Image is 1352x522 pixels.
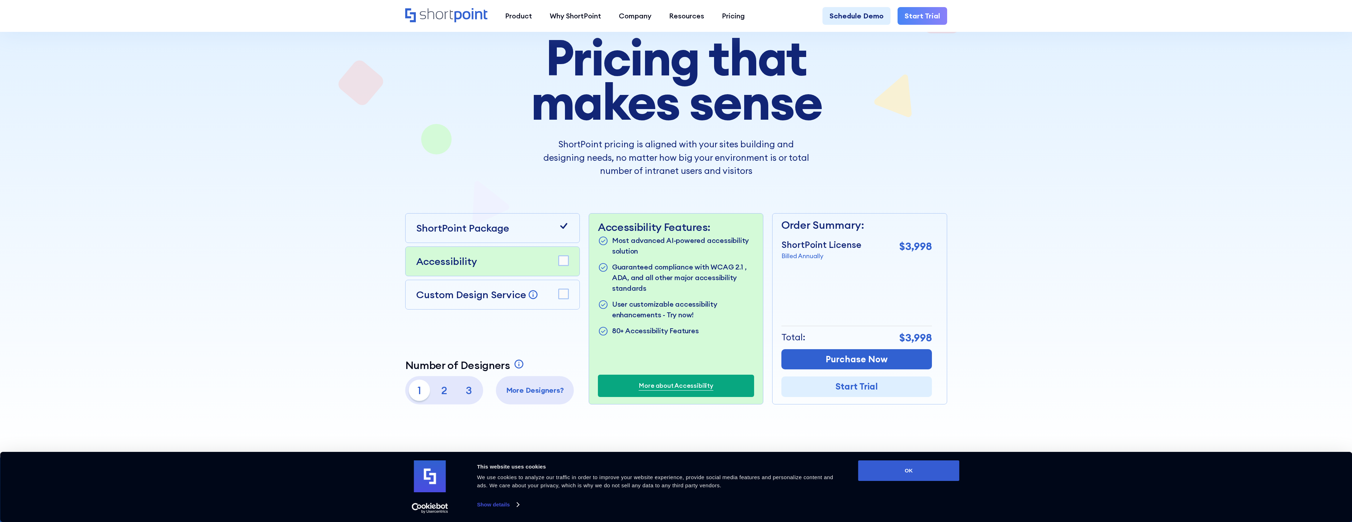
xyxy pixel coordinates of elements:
[822,7,890,25] a: Schedule Demo
[416,288,526,301] p: Custom Design Service
[612,299,754,320] p: User customizable accessibility enhancements - Try now!
[414,460,446,492] img: logo
[416,221,509,236] p: ShortPoint Package
[781,238,861,252] p: ShortPoint License
[781,349,932,370] a: Purchase Now
[405,359,510,371] p: Number of Designers
[619,11,651,21] div: Company
[409,380,430,401] p: 1
[781,376,932,397] a: Start Trial
[541,7,610,25] a: Why ShortPoint
[1224,440,1352,522] iframe: Chat Widget
[669,11,704,21] div: Resources
[899,330,932,346] p: $3,998
[598,221,754,233] p: Accessibility Features:
[713,7,754,25] a: Pricing
[477,499,519,510] a: Show details
[612,325,699,337] p: 80+ Accessibility Features
[477,35,875,124] h1: Pricing that makes sense
[781,217,932,233] p: Order Summary:
[434,380,455,401] p: 2
[722,11,745,21] div: Pricing
[639,381,713,390] a: More about Accessibility
[898,7,947,25] a: Start Trial
[399,503,461,514] a: Usercentrics Cookiebot - opens in a new window
[458,380,480,401] p: 3
[781,331,805,344] p: Total:
[477,474,833,488] span: We use cookies to analyze our traffic in order to improve your website experience, provide social...
[543,138,809,178] p: ShortPoint pricing is aligned with your sites building and designing needs, no matter how big you...
[550,11,601,21] div: Why ShortPoint
[612,235,754,256] p: Most advanced AI-powered accessibility solution
[496,7,541,25] a: Product
[405,8,488,23] a: Home
[610,7,660,25] a: Company
[858,460,960,481] button: OK
[405,359,526,371] a: Number of Designers
[781,251,861,261] p: Billed Annually
[416,254,477,269] p: Accessibility
[612,262,754,294] p: Guaranteed compliance with WCAG 2.1 , ADA, and all other major accessibility standards
[499,385,570,396] p: More Designers?
[477,463,842,471] div: This website uses cookies
[660,7,713,25] a: Resources
[899,238,932,254] p: $3,998
[505,11,532,21] div: Product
